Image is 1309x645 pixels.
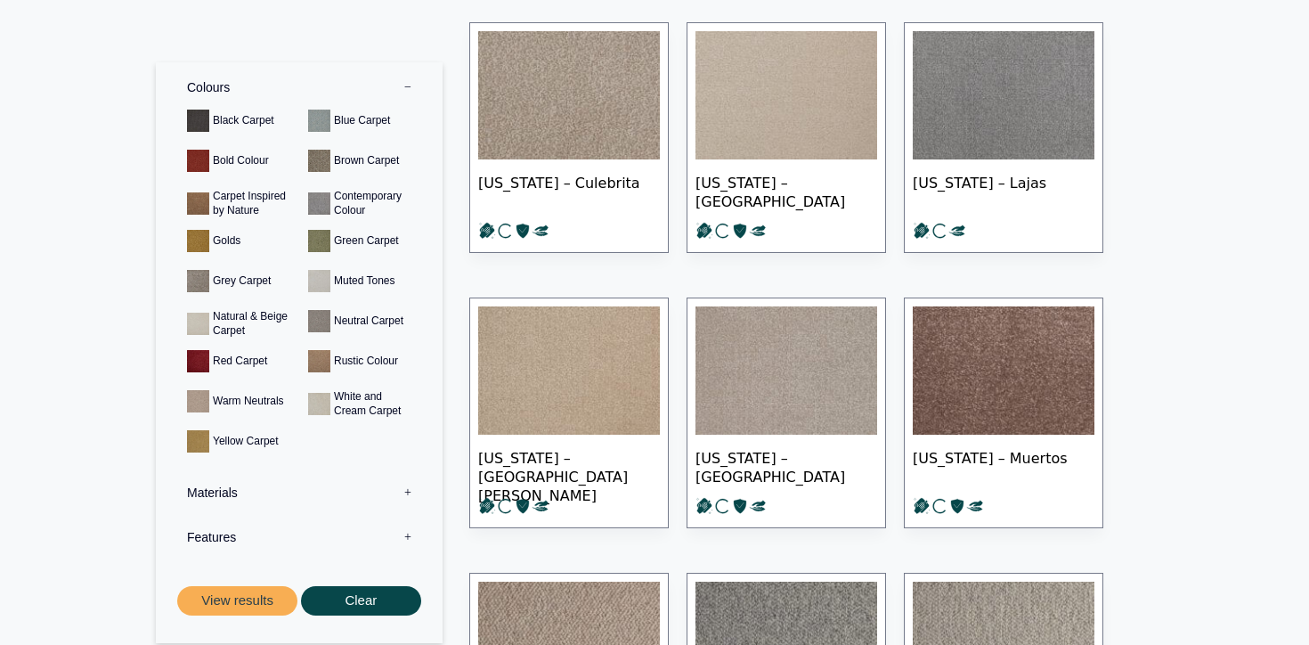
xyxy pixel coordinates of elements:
[904,22,1103,253] a: [US_STATE] – Lajas
[913,159,1094,222] span: [US_STATE] – Lajas
[687,298,886,528] a: [US_STATE] – [GEOGRAPHIC_DATA]
[478,159,660,222] span: [US_STATE] – Culebrita
[169,470,429,515] label: Materials
[169,65,429,110] label: Colours
[169,515,429,559] label: Features
[469,298,669,528] a: [US_STATE] – [GEOGRAPHIC_DATA][PERSON_NAME]
[913,435,1094,497] span: [US_STATE] – Muertos
[301,586,421,616] button: Clear
[695,435,877,497] span: [US_STATE] – [GEOGRAPHIC_DATA]
[478,435,660,497] span: [US_STATE] – [GEOGRAPHIC_DATA][PERSON_NAME]
[695,159,877,222] span: [US_STATE] – [GEOGRAPHIC_DATA]
[687,22,886,253] a: [US_STATE] – [GEOGRAPHIC_DATA]
[904,298,1103,528] a: [US_STATE] – Muertos
[469,22,669,253] a: [US_STATE] – Culebrita
[177,586,297,616] button: View results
